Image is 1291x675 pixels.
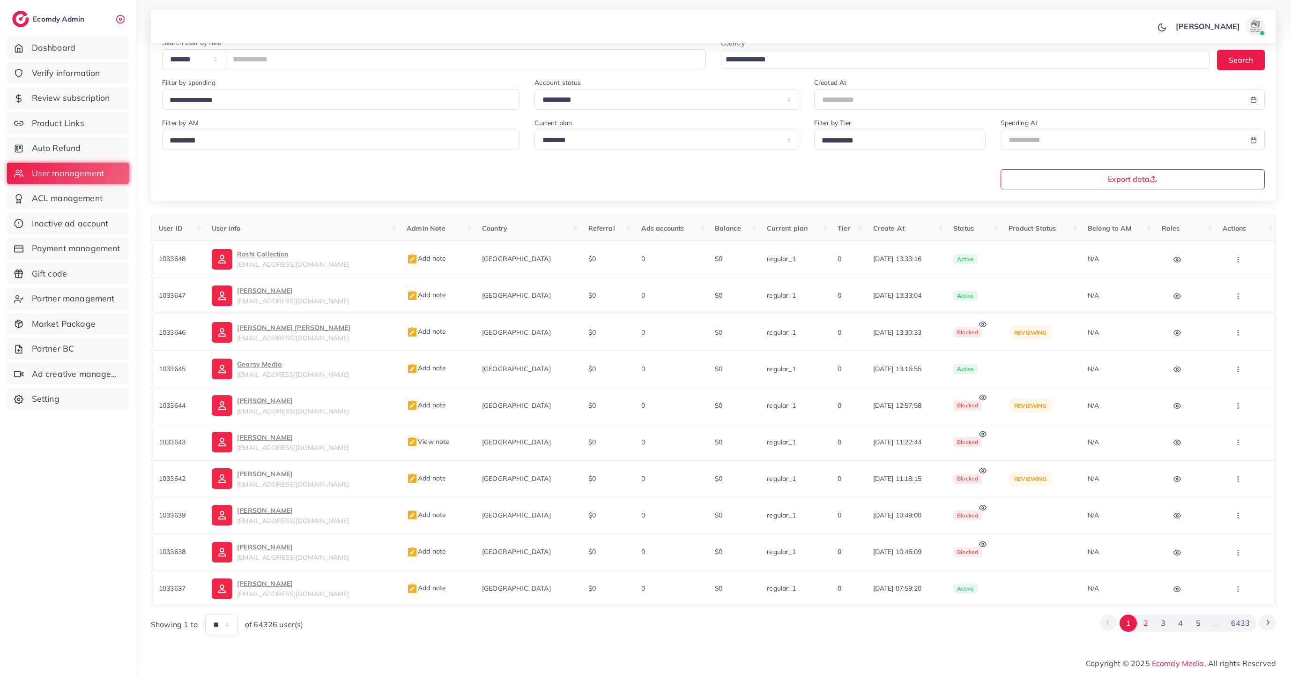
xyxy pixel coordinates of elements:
span: regular_1 [767,291,795,300]
span: [GEOGRAPHIC_DATA] [482,511,551,519]
span: 0 [838,584,841,592]
img: ic-user-info.36bf1079.svg [212,359,232,379]
a: [PERSON_NAME][EMAIL_ADDRESS][DOMAIN_NAME] [212,468,392,489]
span: $0 [715,291,722,300]
a: [PERSON_NAME][EMAIL_ADDRESS][DOMAIN_NAME] [212,395,392,416]
span: N/A [1088,438,1099,446]
p: [PERSON_NAME] [237,505,349,516]
span: $0 [715,365,722,373]
a: [PERSON_NAME][EMAIL_ADDRESS][DOMAIN_NAME] [212,541,392,562]
span: N/A [1088,474,1099,483]
span: [EMAIL_ADDRESS][DOMAIN_NAME] [237,443,349,452]
span: blocked [953,437,982,447]
span: [GEOGRAPHIC_DATA] [482,438,551,446]
a: [PERSON_NAME]avatar [1171,17,1269,36]
span: active [953,364,978,374]
img: admin_note.cdd0b510.svg [407,436,418,448]
span: Showing 1 to [151,619,198,630]
span: $0 [715,474,722,483]
span: [GEOGRAPHIC_DATA] [482,291,551,300]
a: Market Package [7,313,129,335]
span: 0 [838,328,841,337]
img: ic-user-info.36bf1079.svg [212,432,232,452]
img: admin_note.cdd0b510.svg [407,473,418,484]
span: 1033645 [159,365,185,373]
span: ACL management [32,192,103,204]
img: admin_note.cdd0b510.svg [407,510,418,521]
img: admin_note.cdd0b510.svg [407,583,418,594]
span: User management [32,167,104,180]
input: Search for option [722,52,1197,67]
span: 1033644 [159,401,185,410]
span: Dashboard [32,42,75,54]
span: Current plan [767,224,808,232]
span: [DATE] 12:57:58 [873,401,939,410]
span: [DATE] 13:16:55 [873,364,939,374]
button: Go to page 6433 [1225,615,1256,632]
span: Status [953,224,974,232]
button: Go to page 1 [1120,615,1137,632]
span: 0 [641,474,645,483]
input: Search for option [166,134,507,148]
span: 0 [641,438,645,446]
a: [PERSON_NAME] [PERSON_NAME][EMAIL_ADDRESS][DOMAIN_NAME] [212,322,392,343]
span: reviewing [1014,475,1046,482]
span: User info [212,224,240,232]
span: [EMAIL_ADDRESS][DOMAIN_NAME] [237,590,349,598]
button: Go to page 5 [1189,615,1207,632]
a: [PERSON_NAME][EMAIL_ADDRESS][DOMAIN_NAME] [212,432,392,452]
a: Product Links [7,112,129,134]
img: avatar [1246,17,1265,36]
img: ic-user-info.36bf1079.svg [212,285,232,306]
span: Actions [1223,224,1246,232]
div: Search for option [721,50,1209,69]
span: N/A [1088,291,1099,300]
span: [EMAIL_ADDRESS][DOMAIN_NAME] [237,517,349,525]
span: Add note [407,327,446,336]
span: active [953,291,978,301]
img: admin_note.cdd0b510.svg [407,400,418,411]
span: [DATE] 10:49:00 [873,510,939,520]
span: $0 [715,255,722,263]
span: Add note [407,254,446,262]
p: [PERSON_NAME] [237,578,349,589]
span: regular_1 [767,255,795,263]
span: blocked [953,400,982,411]
span: Create At [873,224,905,232]
span: Add note [407,510,446,519]
ul: Pagination [1100,615,1276,632]
span: reviewing [1014,329,1046,336]
input: Search for option [818,134,973,148]
span: Payment management [32,242,120,255]
span: $0 [715,584,722,592]
span: 0 [641,511,645,519]
p: [PERSON_NAME] [237,468,349,480]
button: Search [1217,50,1265,70]
span: User ID [159,224,183,232]
label: Filter by spending [162,78,215,87]
p: Roshi Collection [237,248,349,260]
span: [DATE] 13:33:04 [873,291,939,300]
span: 1033637 [159,584,185,592]
span: 1033647 [159,291,185,300]
span: 0 [838,474,841,483]
a: logoEcomdy Admin [12,11,87,27]
p: [PERSON_NAME] [237,541,349,553]
button: Go to page 2 [1137,615,1154,632]
span: of 64326 user(s) [245,619,304,630]
span: 1033648 [159,255,185,263]
span: Add note [407,364,446,372]
label: Filter by Tier [814,118,851,127]
span: blocked [953,547,982,557]
p: [PERSON_NAME] [PERSON_NAME] [237,322,350,333]
span: $0 [588,365,596,373]
span: [EMAIL_ADDRESS][DOMAIN_NAME] [237,260,349,269]
span: 0 [641,291,645,300]
span: Partner management [32,292,115,305]
span: Ads accounts [641,224,684,232]
span: Review subscription [32,92,110,104]
span: [DATE] 07:59:20 [873,584,939,593]
a: ACL management [7,187,129,209]
span: [GEOGRAPHIC_DATA] [482,474,551,483]
span: 0 [838,365,841,373]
